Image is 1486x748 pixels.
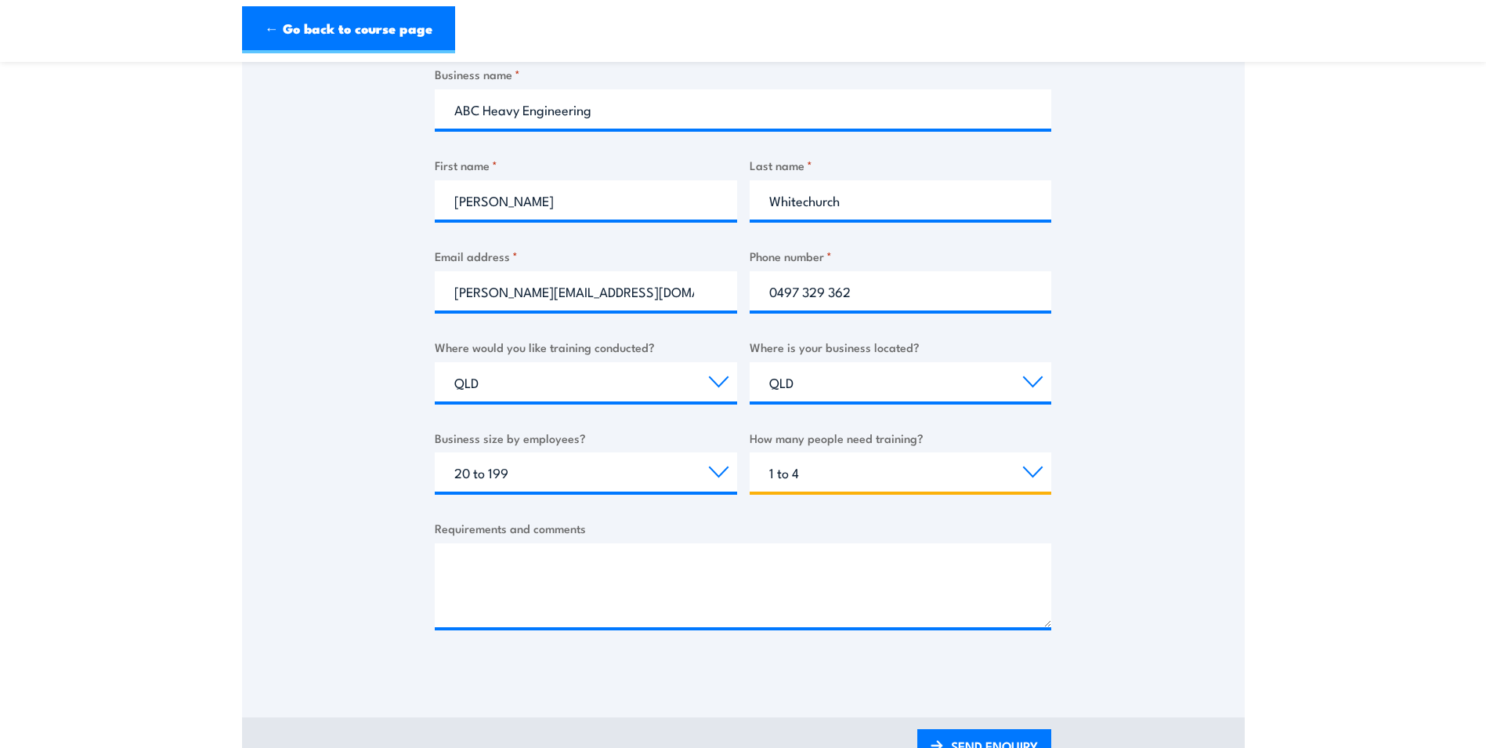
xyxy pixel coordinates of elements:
label: Phone number [750,247,1052,265]
label: Email address [435,247,737,265]
label: Business size by employees? [435,429,737,447]
label: Requirements and comments [435,519,1051,537]
label: How many people need training? [750,429,1052,447]
a: ← Go back to course page [242,6,455,53]
label: Where would you like training conducted? [435,338,737,356]
label: Where is your business located? [750,338,1052,356]
label: Business name [435,65,1051,83]
label: Last name [750,156,1052,174]
label: First name [435,156,737,174]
